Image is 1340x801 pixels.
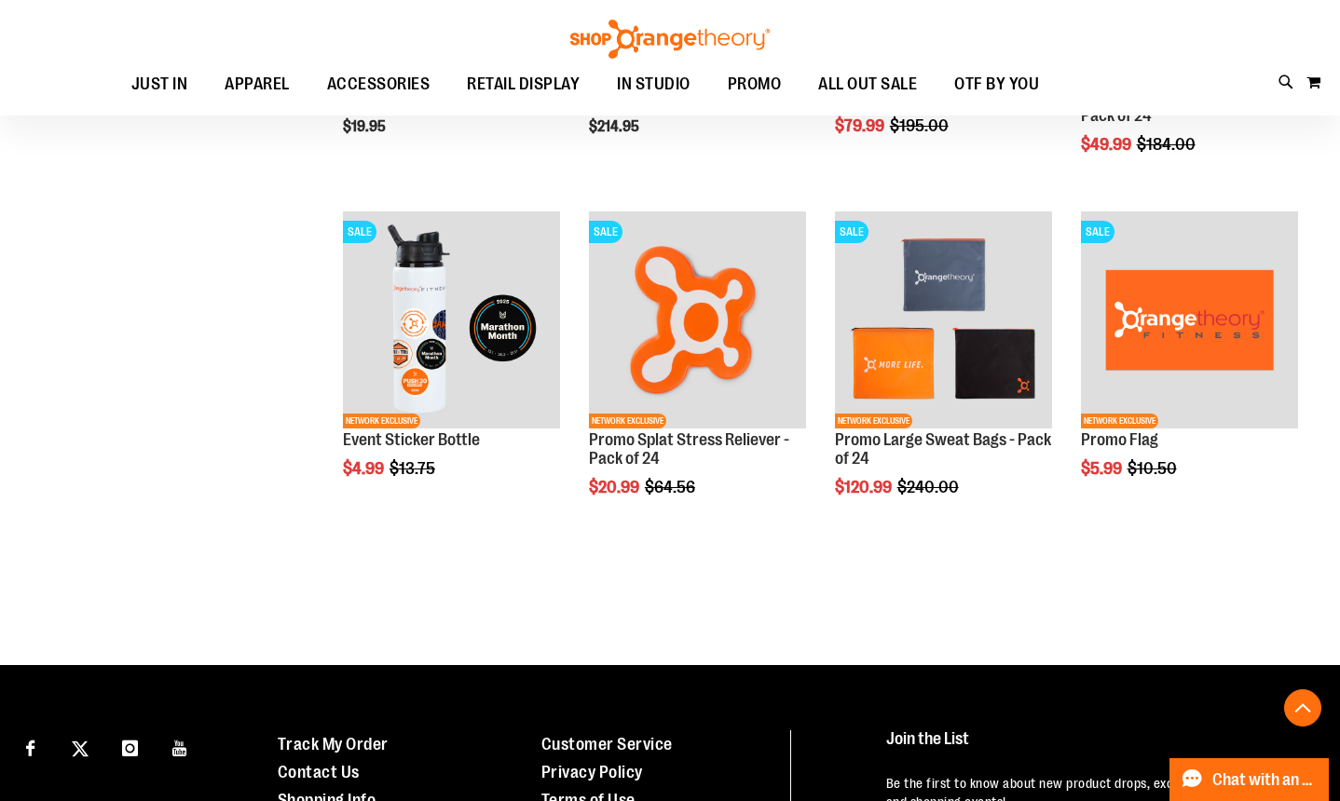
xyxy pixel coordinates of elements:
[541,735,673,753] a: Customer Service
[818,63,917,105] span: ALL OUT SALE
[541,763,643,781] a: Privacy Policy
[589,221,622,243] span: SALE
[1081,459,1125,478] span: $5.99
[131,63,188,105] span: JUST IN
[897,478,962,496] span: $240.00
[14,730,47,763] a: Visit our Facebook page
[1137,135,1198,154] span: $184.00
[1081,221,1114,243] span: SALE
[390,459,438,478] span: $13.75
[1072,202,1307,525] div: product
[1284,689,1321,726] button: Back To Top
[589,478,642,496] span: $20.99
[580,202,815,544] div: product
[835,430,1051,468] a: Promo Large Sweat Bags - Pack of 24
[589,211,806,431] a: Product image for Splat Stress Reliever - Pack of 24SALENETWORK EXCLUSIVE
[343,459,387,478] span: $4.99
[334,202,569,525] div: product
[589,118,642,135] span: $214.95
[835,116,887,135] span: $79.99
[645,478,698,496] span: $64.56
[617,63,691,105] span: IN STUDIO
[589,414,666,428] span: NETWORK EXCLUSIVE
[343,414,420,428] span: NETWORK EXCLUSIVE
[343,211,560,431] a: Event Sticker BottleSALENETWORK EXCLUSIVE
[835,414,912,428] span: NETWORK EXCLUSIVE
[64,730,97,763] a: Visit our X page
[886,730,1305,765] h4: Join the List
[589,211,806,428] img: Product image for Splat Stress Reliever - Pack of 24
[835,211,1052,431] a: Product image for Large Sweat Bags - Pack of 24SALENETWORK EXCLUSIVE
[1081,211,1298,431] a: Product image for Promo Flag OrangeSALENETWORK EXCLUSIVE
[114,730,146,763] a: Visit our Instagram page
[225,63,290,105] span: APPAREL
[1128,459,1180,478] span: $10.50
[1169,758,1330,801] button: Chat with an Expert
[826,202,1061,544] div: product
[164,730,197,763] a: Visit our Youtube page
[835,211,1052,428] img: Product image for Large Sweat Bags - Pack of 24
[343,118,389,135] span: $19.95
[343,430,480,449] a: Event Sticker Bottle
[954,63,1039,105] span: OTF BY YOU
[589,430,789,468] a: Promo Splat Stress Reliever - Pack of 24
[278,763,360,781] a: Contact Us
[72,740,89,757] img: Twitter
[1081,430,1158,449] a: Promo Flag
[343,211,560,428] img: Event Sticker Bottle
[278,735,389,753] a: Track My Order
[1212,771,1318,789] span: Chat with an Expert
[343,221,376,243] span: SALE
[728,63,782,105] span: PROMO
[467,63,580,105] span: RETAIL DISPLAY
[1081,135,1134,154] span: $49.99
[1081,211,1298,428] img: Product image for Promo Flag Orange
[1081,414,1158,428] span: NETWORK EXCLUSIVE
[890,116,951,135] span: $195.00
[835,221,868,243] span: SALE
[567,20,773,59] img: Shop Orangetheory
[327,63,431,105] span: ACCESSORIES
[835,478,895,496] span: $120.99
